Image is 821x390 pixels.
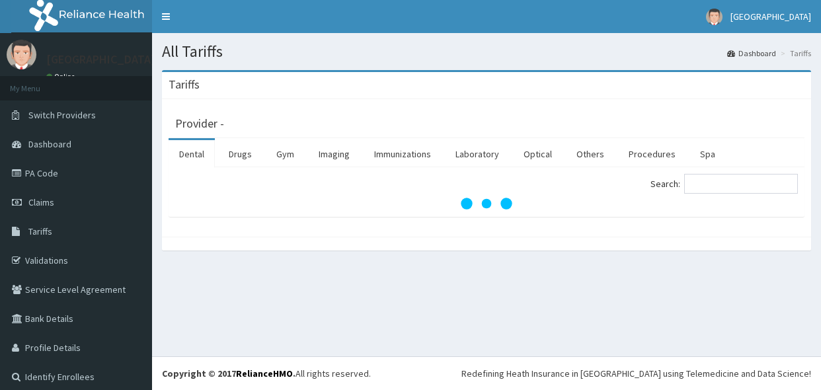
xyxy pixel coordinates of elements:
[566,140,615,168] a: Others
[218,140,262,168] a: Drugs
[175,118,224,130] h3: Provider -
[364,140,442,168] a: Immunizations
[684,174,798,194] input: Search:
[689,140,726,168] a: Spa
[162,43,811,60] h1: All Tariffs
[46,72,78,81] a: Online
[169,79,200,91] h3: Tariffs
[28,109,96,121] span: Switch Providers
[169,140,215,168] a: Dental
[618,140,686,168] a: Procedures
[706,9,723,25] img: User Image
[28,225,52,237] span: Tariffs
[28,196,54,208] span: Claims
[460,177,513,230] svg: audio-loading
[461,367,811,380] div: Redefining Heath Insurance in [GEOGRAPHIC_DATA] using Telemedicine and Data Science!
[266,140,305,168] a: Gym
[730,11,811,22] span: [GEOGRAPHIC_DATA]
[513,140,563,168] a: Optical
[28,138,71,150] span: Dashboard
[727,48,776,59] a: Dashboard
[308,140,360,168] a: Imaging
[7,40,36,69] img: User Image
[650,174,798,194] label: Search:
[46,54,155,65] p: [GEOGRAPHIC_DATA]
[236,368,293,379] a: RelianceHMO
[152,356,821,390] footer: All rights reserved.
[445,140,510,168] a: Laboratory
[777,48,811,59] li: Tariffs
[162,368,295,379] strong: Copyright © 2017 .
